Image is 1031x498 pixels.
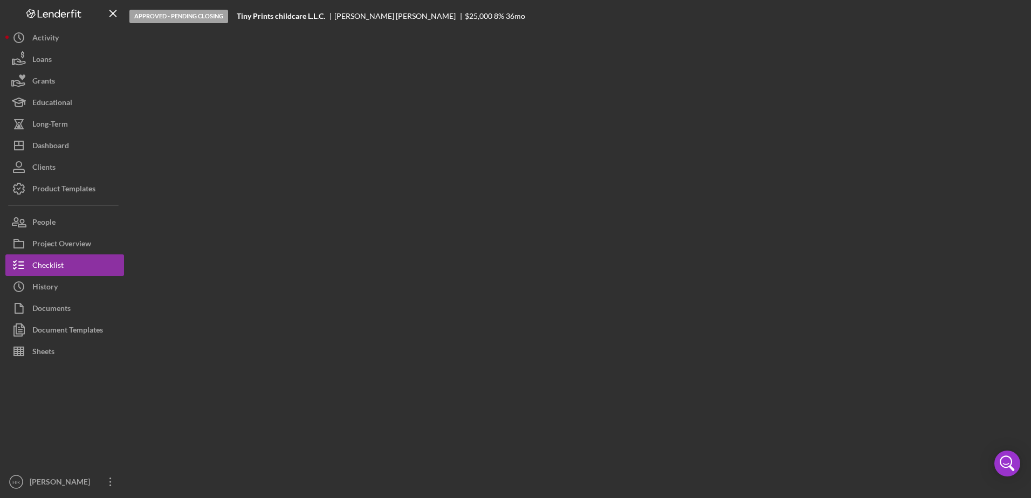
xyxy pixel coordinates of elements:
[5,27,124,49] button: Activity
[32,113,68,137] div: Long-Term
[5,211,124,233] button: People
[5,471,124,493] button: HR[PERSON_NAME]
[32,156,56,181] div: Clients
[5,135,124,156] button: Dashboard
[32,233,91,257] div: Project Overview
[5,276,124,298] button: History
[5,70,124,92] button: Grants
[129,10,228,23] div: Approved - Pending Closing
[32,298,71,322] div: Documents
[32,211,56,236] div: People
[5,178,124,199] button: Product Templates
[32,70,55,94] div: Grants
[5,113,124,135] button: Long-Term
[494,12,504,20] div: 8 %
[32,276,58,300] div: History
[5,233,124,254] button: Project Overview
[32,92,72,116] div: Educational
[32,178,95,202] div: Product Templates
[32,49,52,73] div: Loans
[5,298,124,319] button: Documents
[334,12,465,20] div: [PERSON_NAME] [PERSON_NAME]
[32,319,103,343] div: Document Templates
[5,92,124,113] button: Educational
[5,254,124,276] button: Checklist
[32,341,54,365] div: Sheets
[5,319,124,341] button: Document Templates
[465,11,492,20] span: $25,000
[12,479,20,485] text: HR
[5,49,124,70] button: Loans
[994,451,1020,476] div: Open Intercom Messenger
[506,12,525,20] div: 36 mo
[237,12,325,20] b: Tiny Prints childcare L.L.C.
[32,27,59,51] div: Activity
[27,471,97,495] div: [PERSON_NAME]
[5,341,124,362] button: Sheets
[32,135,69,159] div: Dashboard
[5,156,124,178] button: Clients
[32,254,64,279] div: Checklist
